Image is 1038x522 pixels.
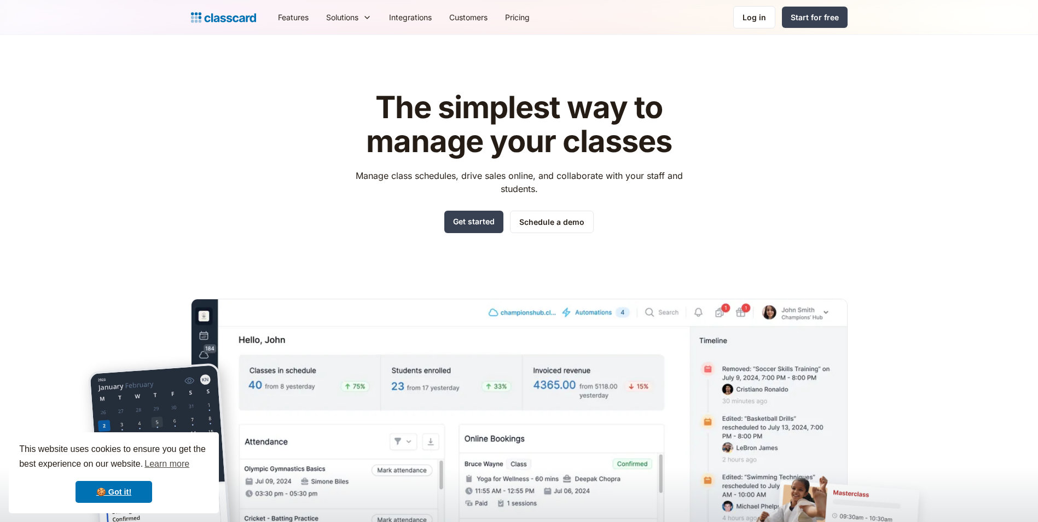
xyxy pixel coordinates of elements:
[380,5,440,30] a: Integrations
[440,5,496,30] a: Customers
[791,11,839,23] div: Start for free
[9,432,219,513] div: cookieconsent
[191,10,256,25] a: home
[76,481,152,503] a: dismiss cookie message
[19,443,208,472] span: This website uses cookies to ensure you get the best experience on our website.
[143,456,191,472] a: learn more about cookies
[444,211,503,233] a: Get started
[345,169,693,195] p: Manage class schedules, drive sales online, and collaborate with your staff and students.
[345,91,693,158] h1: The simplest way to manage your classes
[733,6,775,28] a: Log in
[269,5,317,30] a: Features
[510,211,594,233] a: Schedule a demo
[317,5,380,30] div: Solutions
[496,5,538,30] a: Pricing
[782,7,848,28] a: Start for free
[326,11,358,23] div: Solutions
[743,11,766,23] div: Log in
